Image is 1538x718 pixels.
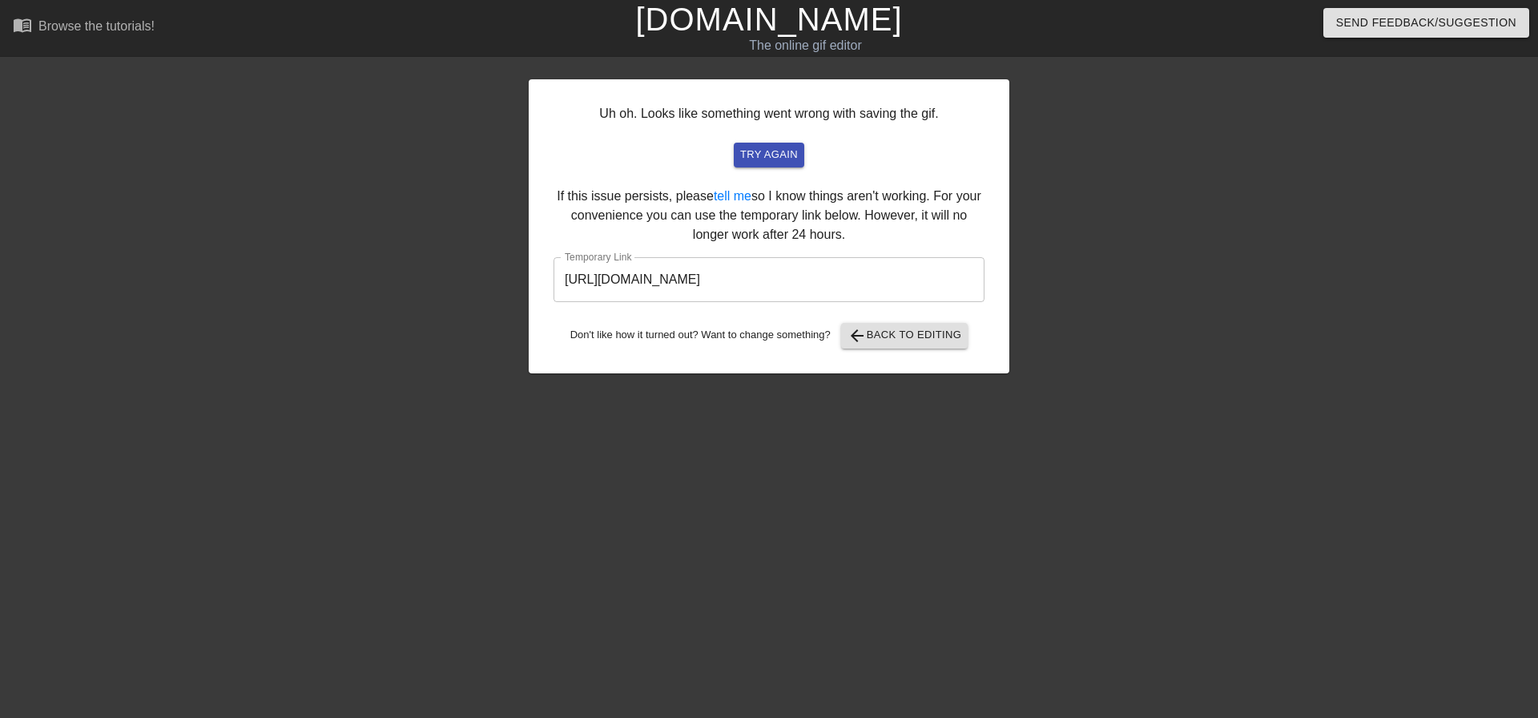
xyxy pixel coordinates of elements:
[521,36,1090,55] div: The online gif editor
[740,146,798,164] span: try again
[13,15,32,34] span: menu_book
[38,19,155,33] div: Browse the tutorials!
[554,257,984,302] input: bare
[635,2,902,37] a: [DOMAIN_NAME]
[13,15,155,40] a: Browse the tutorials!
[529,79,1009,373] div: Uh oh. Looks like something went wrong with saving the gif. If this issue persists, please so I k...
[1336,13,1516,33] span: Send Feedback/Suggestion
[734,143,804,167] button: try again
[841,323,968,349] button: Back to Editing
[714,189,751,203] a: tell me
[848,326,867,345] span: arrow_back
[554,323,984,349] div: Don't like how it turned out? Want to change something?
[848,326,962,345] span: Back to Editing
[1323,8,1529,38] button: Send Feedback/Suggestion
